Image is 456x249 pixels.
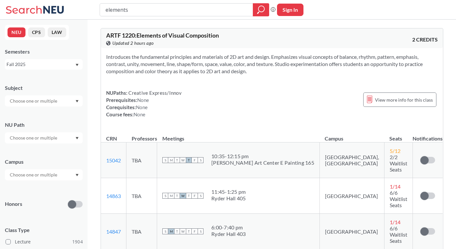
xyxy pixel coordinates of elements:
[198,228,204,234] span: S
[5,132,83,143] div: Dropdown arrow
[319,142,384,178] td: [GEOGRAPHIC_DATA], [GEOGRAPHIC_DATA]
[106,135,117,142] div: CRN
[106,228,121,235] a: 14847
[48,27,66,37] button: LAW
[211,231,246,237] div: Ryder Hall 403
[106,32,219,39] span: ARTF 1220 : Elements of Visual Composition
[5,59,83,70] div: Fall 2025Dropdown arrow
[168,193,174,199] span: M
[198,193,204,199] span: S
[7,97,61,105] input: Choose one or multiple
[127,90,182,96] span: Creative Express/Innov
[192,228,198,234] span: F
[5,95,83,107] div: Dropdown arrow
[390,219,400,225] span: 1 / 14
[5,84,83,91] div: Subject
[75,174,79,176] svg: Dropdown arrow
[8,27,25,37] button: NEU
[28,27,45,37] button: CPS
[390,225,407,244] span: 6/6 Waitlist Seats
[75,100,79,103] svg: Dropdown arrow
[134,111,145,117] span: None
[211,189,246,195] div: 11:45 - 1:25 pm
[174,157,180,163] span: T
[72,238,83,245] span: 1904
[180,157,186,163] span: W
[5,121,83,128] div: NU Path
[319,178,384,214] td: [GEOGRAPHIC_DATA]
[7,61,75,68] div: Fall 2025
[5,200,22,208] p: Honors
[136,104,148,110] span: None
[174,228,180,234] span: T
[180,228,186,234] span: W
[186,228,192,234] span: T
[180,193,186,199] span: W
[168,228,174,234] span: M
[75,137,79,140] svg: Dropdown arrow
[390,154,407,173] span: 2/2 Waitlist Seats
[162,228,168,234] span: S
[157,128,320,142] th: Meetings
[106,193,121,199] a: 14863
[75,64,79,66] svg: Dropdown arrow
[168,157,174,163] span: M
[192,157,198,163] span: F
[390,190,407,208] span: 6/6 Waitlist Seats
[390,148,400,154] span: 5 / 12
[5,158,83,165] div: Campus
[105,4,248,15] input: Class, professor, course number, "phrase"
[186,193,192,199] span: T
[7,171,61,179] input: Choose one or multiple
[106,157,121,163] a: 15042
[277,4,303,16] button: Sign In
[137,97,149,103] span: None
[384,128,413,142] th: Seats
[5,226,83,234] span: Class Type
[211,195,246,202] div: Ryder Hall 405
[198,157,204,163] span: S
[253,3,269,16] div: magnifying glass
[211,159,314,166] div: [PERSON_NAME] Art Center E Painting 165
[106,53,438,75] section: Introduces the fundamental principles and materials of 2D art and design. Emphasizes visual conce...
[126,128,157,142] th: Professors
[257,5,265,14] svg: magnifying glass
[174,193,180,199] span: T
[192,193,198,199] span: F
[319,128,384,142] th: Campus
[211,153,314,159] div: 10:35 - 12:15 pm
[186,157,192,163] span: T
[211,224,246,231] div: 6:00 - 7:40 pm
[412,36,438,43] span: 2 CREDITS
[7,134,61,142] input: Choose one or multiple
[112,40,154,47] span: Updated 2 hours ago
[162,157,168,163] span: S
[126,142,157,178] td: TBA
[390,183,400,190] span: 1 / 14
[375,96,433,104] span: View more info for this class
[6,238,83,246] label: Lecture
[106,89,182,118] div: NUPaths: Prerequisites: Corequisites: Course fees:
[126,178,157,214] td: TBA
[5,48,83,55] div: Semesters
[5,169,83,180] div: Dropdown arrow
[413,128,443,142] th: Notifications
[162,193,168,199] span: S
